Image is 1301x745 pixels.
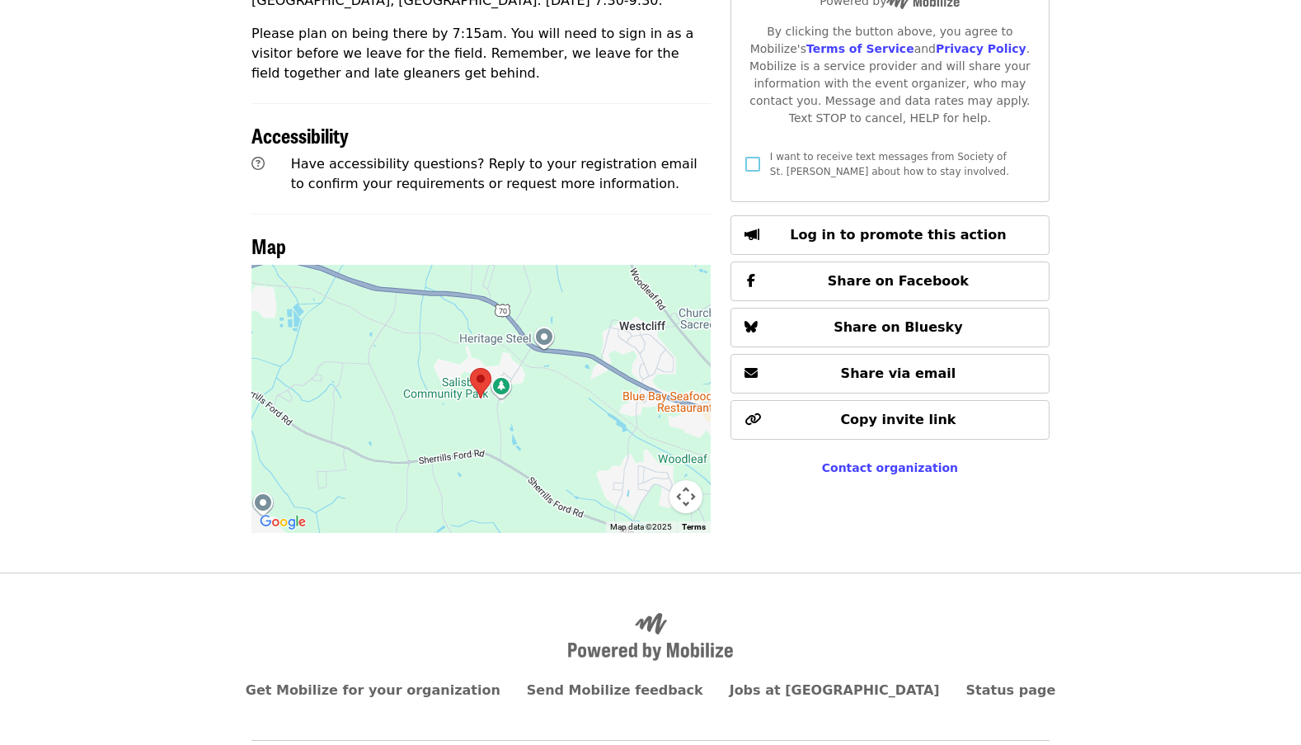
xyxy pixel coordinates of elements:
a: Terms [682,522,706,531]
img: Google [256,512,310,533]
span: I want to receive text messages from Society of St. [PERSON_NAME] about how to stay involved. [770,151,1009,177]
button: Share on Bluesky [730,308,1050,347]
button: Share via email [730,354,1050,394]
span: Log in to promote this action [790,227,1006,243]
button: Log in to promote this action [730,215,1050,255]
button: Copy invite link [730,400,1050,440]
i: question-circle icon [251,156,265,172]
span: Accessibility [251,120,349,149]
span: Map data ©2025 [610,522,672,531]
a: Terms of Service [806,42,914,55]
button: Share on Facebook [730,262,1050,301]
span: Map [251,231,286,260]
div: By clicking the button above, you agree to Mobilize's and . Mobilize is a service provider and wi... [744,23,1036,127]
button: Map camera controls [669,480,702,513]
a: Contact organization [822,461,958,474]
a: Status page [966,682,1056,698]
span: Share via email [841,365,956,381]
a: Jobs at [GEOGRAPHIC_DATA] [730,682,940,698]
nav: Primary footer navigation [251,681,1050,700]
span: Copy invite link [840,412,956,427]
a: Get Mobilize for your organization [246,682,500,698]
a: Open this area in Google Maps (opens a new window) [256,512,310,533]
img: Powered by Mobilize [568,613,733,661]
a: Send Mobilize feedback [527,682,703,698]
a: Privacy Policy [936,42,1026,55]
span: Have accessibility questions? Reply to your registration email to confirm your requirements or re... [291,156,697,191]
span: Share on Bluesky [834,319,963,335]
span: Share on Facebook [828,273,969,289]
p: Please plan on being there by 7:15am. You will need to sign in as a visitor before we leave for t... [251,24,711,83]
